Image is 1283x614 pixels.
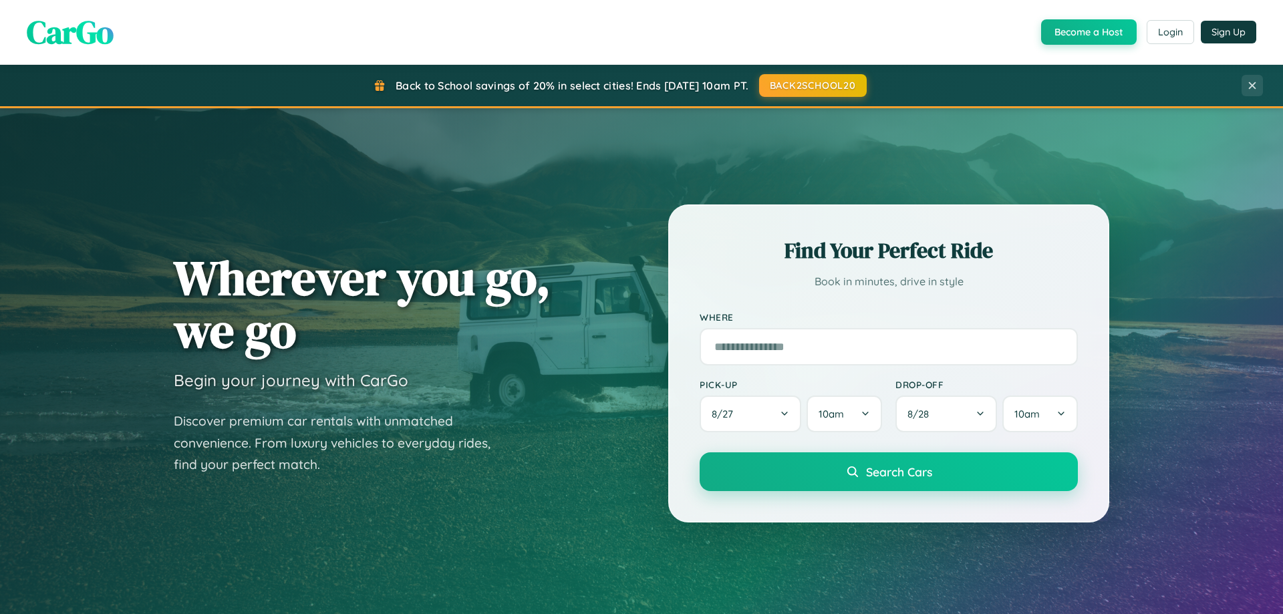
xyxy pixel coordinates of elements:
label: Drop-off [895,379,1078,390]
h3: Begin your journey with CarGo [174,370,408,390]
h1: Wherever you go, we go [174,251,551,357]
button: Search Cars [700,452,1078,491]
button: BACK2SCHOOL20 [759,74,867,97]
h2: Find Your Perfect Ride [700,236,1078,265]
button: Sign Up [1201,21,1256,43]
p: Book in minutes, drive in style [700,272,1078,291]
p: Discover premium car rentals with unmatched convenience. From luxury vehicles to everyday rides, ... [174,410,508,476]
span: Back to School savings of 20% in select cities! Ends [DATE] 10am PT. [396,79,748,92]
button: 10am [1002,396,1078,432]
button: 8/27 [700,396,801,432]
span: 8 / 28 [907,408,936,420]
label: Pick-up [700,379,882,390]
span: 8 / 27 [712,408,740,420]
label: Where [700,311,1078,323]
span: 10am [1014,408,1040,420]
span: CarGo [27,10,114,54]
button: Login [1147,20,1194,44]
button: 10am [807,396,882,432]
button: Become a Host [1041,19,1137,45]
span: Search Cars [866,464,932,479]
button: 8/28 [895,396,997,432]
span: 10am [819,408,844,420]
